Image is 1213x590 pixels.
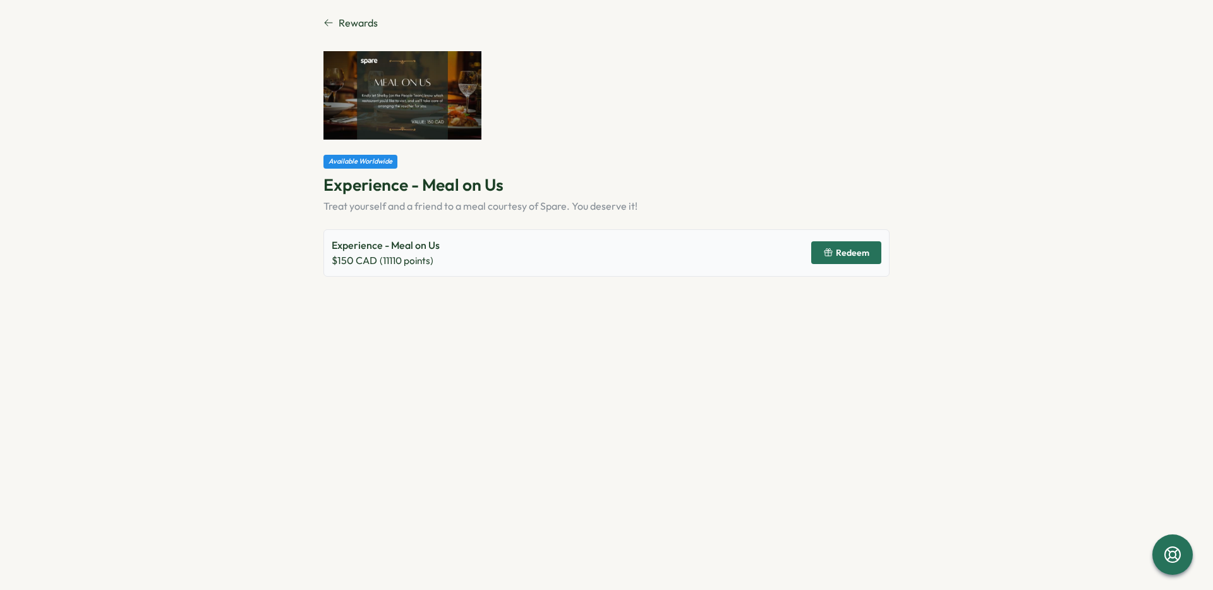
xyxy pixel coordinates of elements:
p: Experience - Meal on Us [332,238,440,253]
span: Rewards [339,15,378,31]
a: Rewards [323,15,890,31]
p: Experience - Meal on Us [323,174,890,196]
img: Experience - Meal on Us [323,51,481,140]
span: ( 11110 points) [380,254,433,268]
span: Redeem [836,248,869,257]
span: $ 150 CAD [332,253,377,268]
div: Available Worldwide [323,155,397,168]
button: Redeem [811,241,881,264]
div: Treat yourself and a friend to a meal courtesy of Spare. You deserve it! [323,198,890,214]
